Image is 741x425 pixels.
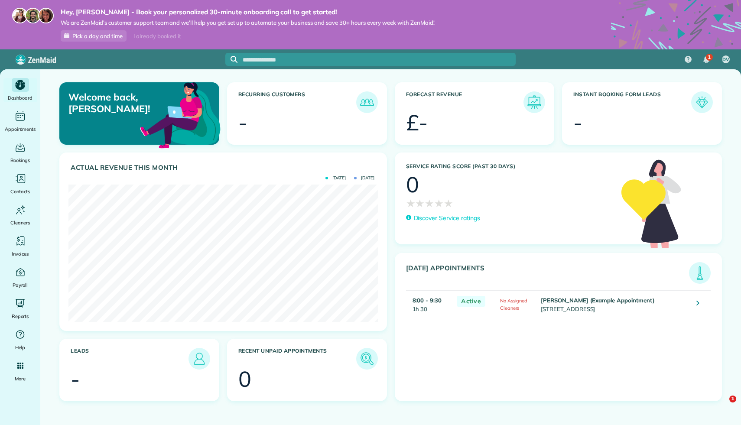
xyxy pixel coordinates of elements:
img: icon_todays_appointments-901f7ab196bb0bea1936b74009e4eb5ffbc2d2711fa7634e0d609ed5ef32b18b.png [691,264,708,282]
span: Payroll [13,281,28,289]
div: 0 [238,368,251,390]
span: Pick a day and time [72,32,123,39]
span: ★ [434,195,444,211]
strong: Hey, [PERSON_NAME] - Book your personalized 30-minute onboarding call to get started! [61,8,435,16]
span: Dashboard [8,94,32,102]
h3: Service Rating score (past 30 days) [406,163,613,169]
span: Contacts [10,187,30,196]
strong: [PERSON_NAME] (Example Appointment) [541,297,655,304]
div: - [71,368,80,390]
a: Reports [3,296,37,321]
a: Discover Service ratings [406,214,480,223]
span: ★ [406,195,416,211]
span: 1 [708,54,711,61]
img: icon_forecast_revenue-8c13a41c7ed35a8dcfafea3cbb826a0462acb37728057bba2d056411b612bbbe.png [526,94,543,111]
span: More [15,374,26,383]
nav: Main [678,49,741,69]
img: icon_recurring_customers-cf858462ba22bcd05b5a5880d41d6543d210077de5bb9ebc9590e49fd87d84ed.png [358,94,376,111]
a: Dashboard [3,78,37,102]
img: icon_unpaid_appointments-47b8ce3997adf2238b356f14209ab4cced10bd1f174958f3ca8f1d0dd7fffeee.png [358,350,376,367]
span: Active [457,296,485,307]
h3: Instant Booking Form Leads [573,91,691,113]
span: Appointments [5,125,36,133]
span: Invoices [12,250,29,258]
button: Focus search [225,56,237,63]
span: Cleaners [10,218,30,227]
span: [DATE] [354,176,374,180]
div: - [573,112,582,133]
span: We are ZenMaid’s customer support team and we’ll help you get set up to automate your business an... [61,19,435,26]
svg: Focus search [231,56,237,63]
a: Payroll [3,265,37,289]
iframe: Intercom live chat [712,396,732,416]
img: dashboard_welcome-42a62b7d889689a78055ac9021e634bf52bae3f8056760290aed330b23ab8690.png [138,72,222,156]
a: Bookings [3,140,37,165]
h3: Leads [71,348,188,370]
span: Reports [12,312,29,321]
a: Cleaners [3,203,37,227]
span: Bookings [10,156,30,165]
span: DV [722,56,729,63]
td: 1h 30 [406,291,453,318]
div: 0 [406,174,419,195]
img: michelle-19f622bdf1676172e81f8f8fba1fb50e276960ebfe0243fe18214015130c80e4.jpg [38,8,54,23]
div: I already booked it [128,31,186,42]
span: ★ [425,195,434,211]
span: [DATE] [325,176,346,180]
div: - [238,112,247,133]
h3: Recent unpaid appointments [238,348,356,370]
img: icon_form_leads-04211a6a04a5b2264e4ee56bc0799ec3eb69b7e499cbb523a139df1d13a81ae0.png [693,94,711,111]
span: 1 [729,396,736,402]
a: Appointments [3,109,37,133]
strong: 8:00 - 9:30 [413,297,442,304]
img: icon_leads-1bed01f49abd5b7fead27621c3d59655bb73ed531f8eeb49469d10e621d6b896.png [191,350,208,367]
h3: Forecast Revenue [406,91,524,113]
span: ★ [444,195,453,211]
div: £- [406,112,428,133]
div: 1 unread notifications [697,50,715,69]
span: No Assigned Cleaners [500,298,528,311]
span: Help [15,343,26,352]
a: Invoices [3,234,37,258]
h3: [DATE] Appointments [406,264,689,284]
a: Help [3,328,37,352]
span: ★ [415,195,425,211]
h3: Recurring Customers [238,91,356,113]
p: Discover Service ratings [414,214,480,223]
a: Pick a day and time [61,30,127,42]
img: maria-72a9807cf96188c08ef61303f053569d2e2a8a1cde33d635c8a3ac13582a053d.jpg [12,8,28,23]
h3: Actual Revenue this month [71,164,378,172]
td: [STREET_ADDRESS] [539,291,690,318]
p: Welcome back, [PERSON_NAME]! [68,91,168,114]
a: Contacts [3,172,37,196]
img: jorge-587dff0eeaa6aab1f244e6dc62b8924c3b6ad411094392a53c71c6c4a576187d.jpg [25,8,41,23]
